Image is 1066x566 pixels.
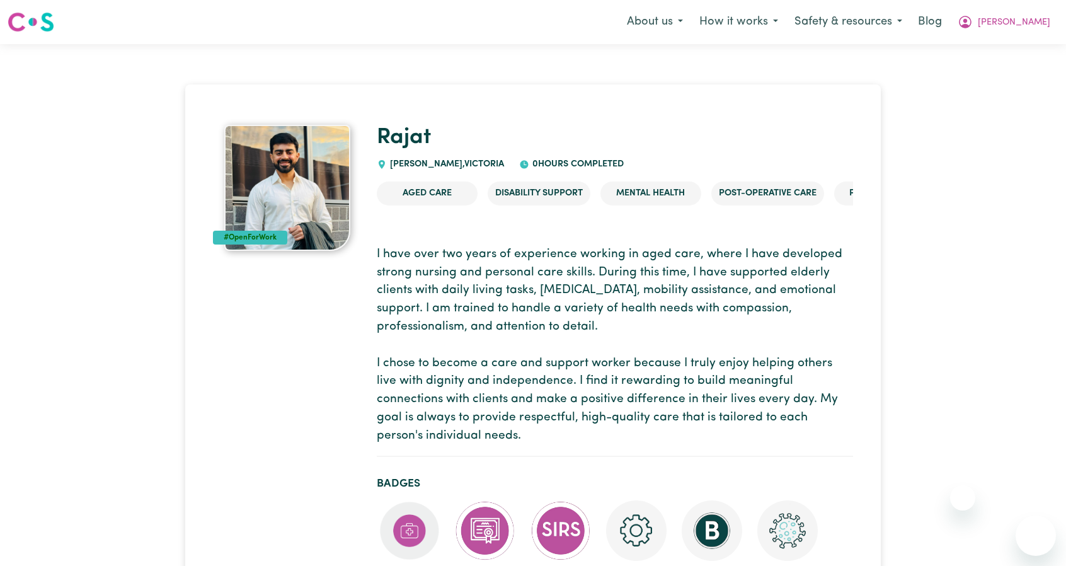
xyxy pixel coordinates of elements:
[387,159,504,169] span: [PERSON_NAME] , Victoria
[978,16,1050,30] span: [PERSON_NAME]
[379,500,440,561] img: Care and support worker has completed First Aid Certification
[455,500,515,561] img: CS Academy: Aged Care Quality Standards & Code of Conduct course completed
[600,182,701,205] li: Mental Health
[213,231,287,245] div: #OpenForWork
[711,182,824,205] li: Post-operative care
[377,127,431,149] a: Rajat
[910,8,949,36] a: Blog
[224,125,350,251] img: Rajat
[529,159,624,169] span: 0 hours completed
[488,182,590,205] li: Disability Support
[606,500,667,561] img: CS Academy: Careseekers Onboarding course completed
[757,500,818,561] img: CS Academy: COVID-19 Infection Control Training course completed
[530,500,591,561] img: CS Academy: Serious Incident Reporting Scheme course completed
[213,125,362,251] a: Rajat's profile picture'#OpenForWork
[950,485,975,511] iframe: Close message
[1016,516,1056,556] iframe: Button to launch messaging window
[619,9,691,35] button: About us
[682,500,742,561] img: CS Academy: Boundaries in care and support work course completed
[8,11,54,33] img: Careseekers logo
[8,8,54,37] a: Careseekers logo
[377,246,853,446] p: I have over two years of experience working in aged care, where I have developed strong nursing a...
[377,477,853,490] h2: Badges
[691,9,786,35] button: How it works
[377,182,478,205] li: Aged Care
[786,9,910,35] button: Safety & resources
[834,182,935,205] li: Palliative care
[949,9,1058,35] button: My Account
